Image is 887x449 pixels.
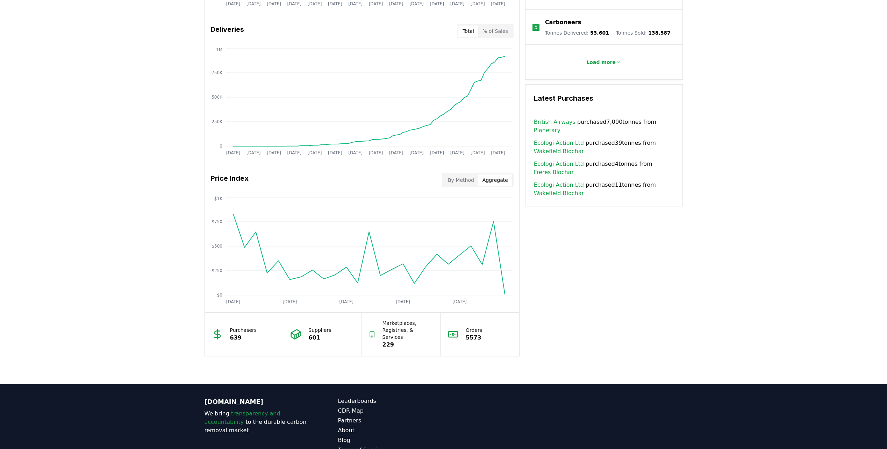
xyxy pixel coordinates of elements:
tspan: 250K [212,119,223,124]
a: Wakefield Biochar [534,147,584,156]
p: Suppliers [308,327,331,334]
tspan: [DATE] [339,299,353,304]
tspan: 500K [212,95,223,100]
span: purchased 4 tonnes from [534,160,674,177]
a: Ecologi Action Ltd [534,181,584,189]
button: Total [458,26,478,37]
tspan: [DATE] [430,1,444,6]
p: 5573 [466,334,482,342]
span: 53.601 [590,30,609,36]
span: purchased 11 tonnes from [534,181,674,198]
h3: Deliveries [210,24,244,38]
h3: Price Index [210,173,249,187]
tspan: [DATE] [226,299,240,304]
span: transparency and accountability [205,410,280,425]
span: 138.587 [648,30,671,36]
p: Load more [586,59,616,66]
tspan: [DATE] [491,1,505,6]
tspan: $0 [217,293,222,298]
tspan: [DATE] [450,150,464,155]
a: Freres Biochar [534,168,574,177]
a: CDR Map [338,407,444,415]
tspan: [DATE] [396,299,410,304]
button: % of Sales [478,26,512,37]
tspan: [DATE] [369,1,383,6]
a: Planetary [534,126,560,135]
p: Tonnes Delivered : [545,29,609,36]
button: Load more [581,55,627,69]
tspan: [DATE] [282,299,297,304]
p: 229 [382,341,434,349]
tspan: [DATE] [267,150,281,155]
tspan: [DATE] [287,1,301,6]
tspan: [DATE] [471,150,485,155]
a: British Airways [534,118,575,126]
span: purchased 39 tonnes from [534,139,674,156]
tspan: [DATE] [450,1,464,6]
a: Wakefield Biochar [534,189,584,198]
tspan: [DATE] [246,1,260,6]
p: Marketplaces, Registries, & Services [382,320,434,341]
tspan: $1K [214,196,222,201]
h3: Latest Purchases [534,93,674,104]
tspan: [DATE] [307,150,322,155]
p: 601 [308,334,331,342]
tspan: [DATE] [348,150,363,155]
tspan: 750K [212,70,223,75]
tspan: [DATE] [226,150,240,155]
tspan: [DATE] [452,299,467,304]
tspan: [DATE] [409,150,424,155]
p: Tonnes Sold : [616,29,671,36]
tspan: [DATE] [246,150,260,155]
tspan: [DATE] [328,1,342,6]
tspan: [DATE] [348,1,363,6]
tspan: [DATE] [307,1,322,6]
a: Ecologi Action Ltd [534,139,584,147]
p: 639 [230,334,257,342]
button: By Method [444,174,478,186]
tspan: [DATE] [369,150,383,155]
tspan: [DATE] [328,150,342,155]
a: About [338,426,444,435]
tspan: [DATE] [471,1,485,6]
tspan: [DATE] [389,150,403,155]
a: Carboneers [545,18,581,27]
tspan: [DATE] [389,1,403,6]
a: Leaderboards [338,397,444,405]
a: Blog [338,436,444,444]
span: purchased 7,000 tonnes from [534,118,674,135]
a: Ecologi Action Ltd [534,160,584,168]
tspan: $750 [212,219,222,224]
tspan: [DATE] [409,1,424,6]
tspan: [DATE] [287,150,301,155]
tspan: [DATE] [491,150,505,155]
p: [DOMAIN_NAME] [205,397,310,407]
p: 5 [534,23,538,31]
tspan: [DATE] [267,1,281,6]
p: Purchasers [230,327,257,334]
tspan: [DATE] [226,1,240,6]
a: Partners [338,416,444,425]
button: Aggregate [478,174,512,186]
tspan: [DATE] [430,150,444,155]
tspan: 1M [216,47,222,52]
p: We bring to the durable carbon removal market [205,409,310,435]
tspan: 0 [220,144,222,149]
tspan: $500 [212,244,222,249]
p: Orders [466,327,482,334]
tspan: $250 [212,268,222,273]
